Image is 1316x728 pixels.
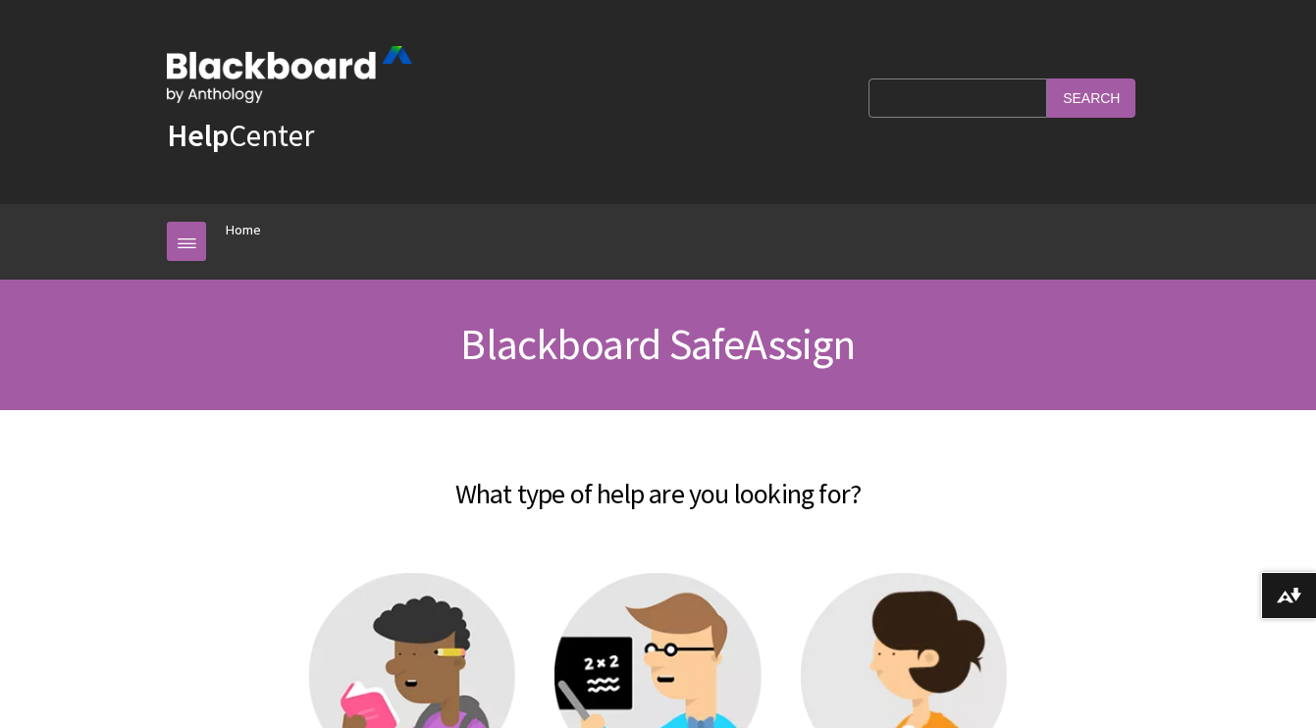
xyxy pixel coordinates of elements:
img: Blackboard by Anthology [167,46,412,103]
a: Home [226,218,261,242]
input: Search [1047,78,1135,117]
h2: What type of help are you looking for? [167,449,1149,514]
span: Blackboard SafeAssign [460,317,855,371]
strong: Help [167,116,229,155]
a: HelpCenter [167,116,314,155]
